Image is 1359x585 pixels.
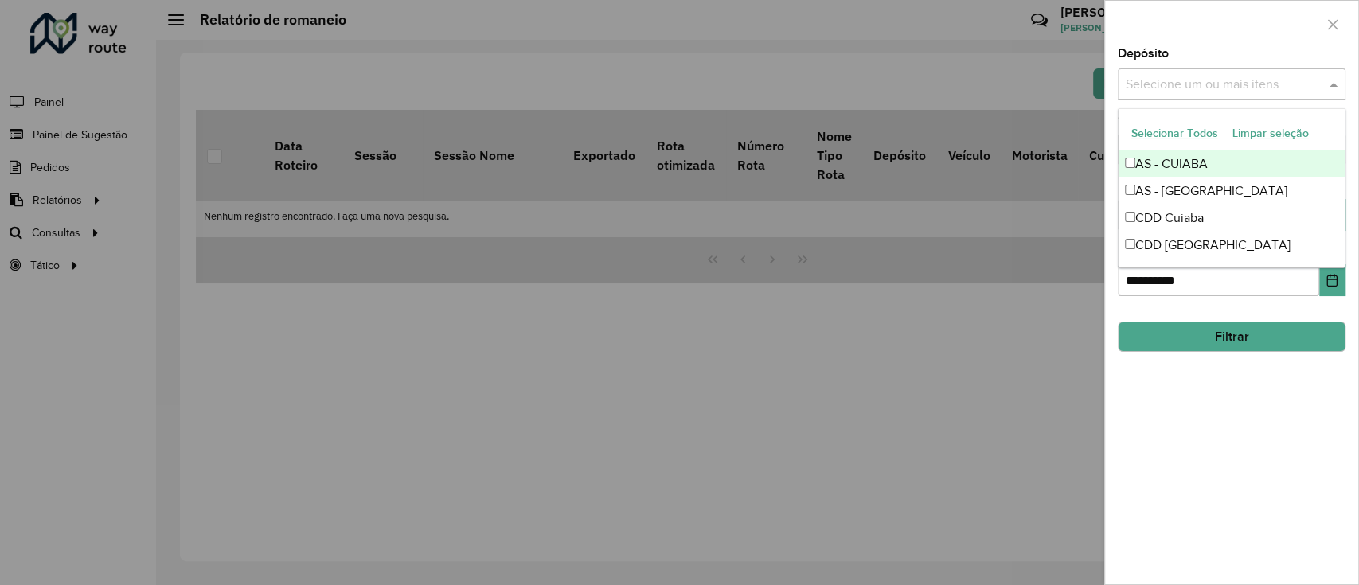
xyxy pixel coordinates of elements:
div: CDD [GEOGRAPHIC_DATA] [1119,232,1345,259]
label: Depósito [1118,44,1169,63]
div: CDD Cuiaba [1119,205,1345,232]
button: Selecionar Todos [1124,121,1225,146]
button: Choose Date [1319,264,1345,296]
button: Limpar seleção [1225,121,1316,146]
ng-dropdown-panel: Options list [1118,108,1345,268]
div: AS - [GEOGRAPHIC_DATA] [1119,177,1345,205]
div: AS - CUIABA [1119,150,1345,177]
button: Filtrar [1118,322,1345,352]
